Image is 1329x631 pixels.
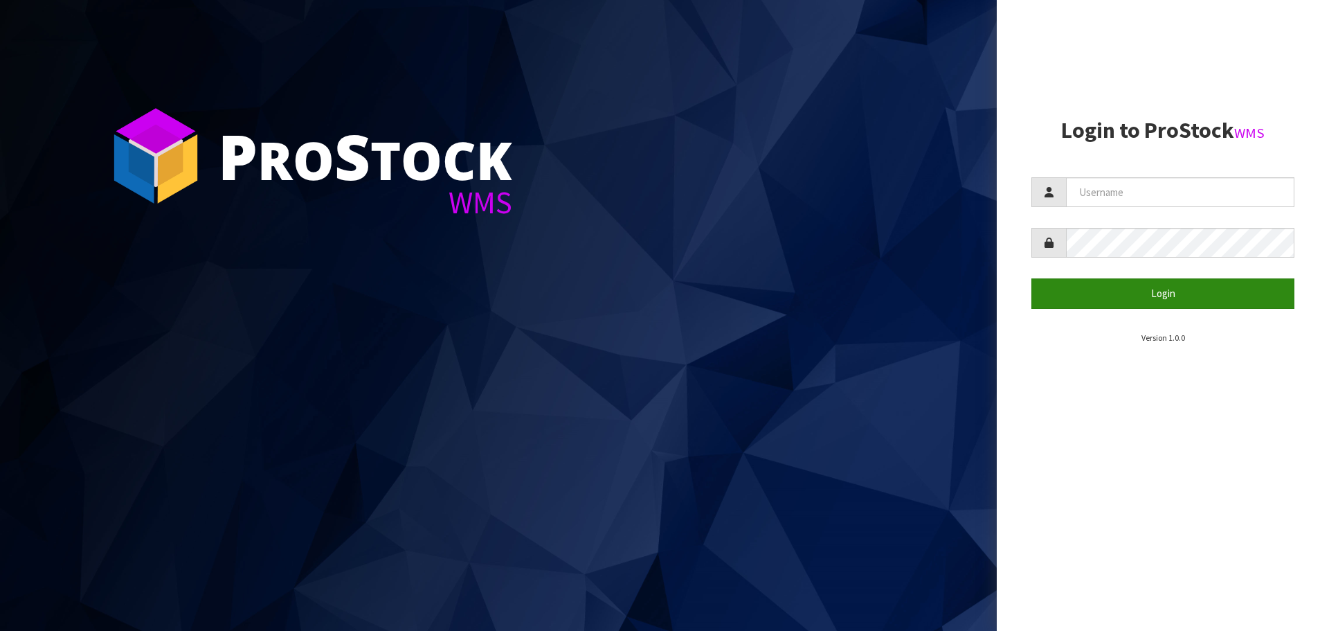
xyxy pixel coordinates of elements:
[218,125,512,187] div: ro tock
[218,114,257,198] span: P
[1234,124,1265,142] small: WMS
[1141,332,1185,343] small: Version 1.0.0
[334,114,370,198] span: S
[1066,177,1294,207] input: Username
[218,187,512,218] div: WMS
[1031,278,1294,308] button: Login
[1031,118,1294,143] h2: Login to ProStock
[104,104,208,208] img: ProStock Cube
